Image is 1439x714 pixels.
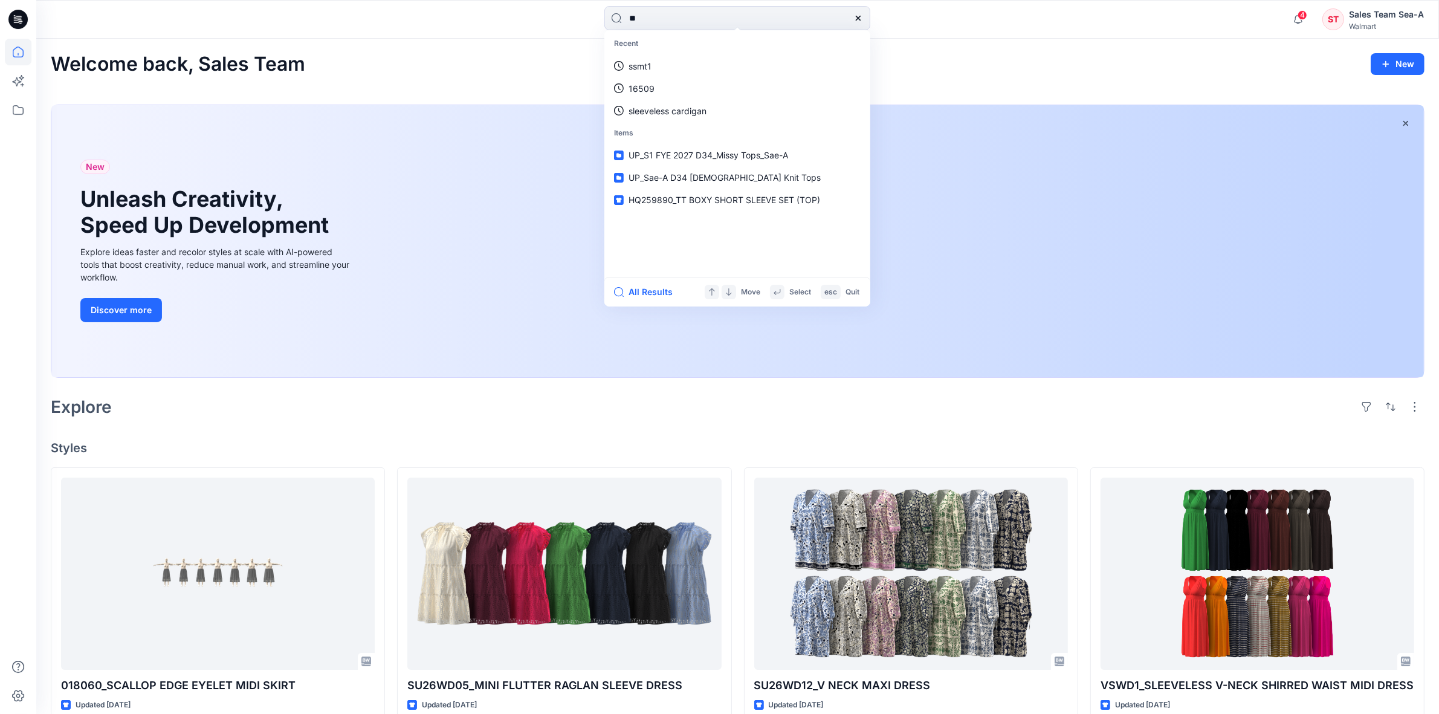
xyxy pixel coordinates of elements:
[61,478,375,670] a: 018060_SCALLOP EDGE EYELET MIDI SKIRT
[1115,699,1170,712] p: Updated [DATE]
[629,105,707,117] p: sleeveless cardigan
[629,60,652,73] p: ssmt1
[61,677,375,694] p: 018060_SCALLOP EDGE EYELET MIDI SKIRT
[607,144,868,166] a: UP_S1 FYE 2027 D34_Missy Tops_Sae-A
[614,285,681,299] button: All Results
[1349,7,1424,22] div: Sales Team Sea-A
[407,478,721,670] a: SU26WD05_MINI FLUTTER RAGLAN SLEEVE DRESS
[769,699,824,712] p: Updated [DATE]
[80,298,352,322] a: Discover more
[846,286,859,299] p: Quit
[629,150,788,160] span: UP_S1 FYE 2027 D34_Missy Tops_Sae-A
[51,53,305,76] h2: Welcome back, Sales Team
[754,478,1068,670] a: SU26WD12_V NECK MAXI DRESS
[76,699,131,712] p: Updated [DATE]
[51,397,112,417] h2: Explore
[607,77,868,100] a: 16509
[789,286,811,299] p: Select
[422,699,477,712] p: Updated [DATE]
[1101,677,1414,694] p: VSWD1_SLEEVELESS V-NECK SHIRRED WAIST MIDI DRESS
[80,186,334,238] h1: Unleash Creativity, Speed Up Development
[607,55,868,77] a: ssmt1
[86,160,105,174] span: New
[629,82,655,95] p: 16509
[607,189,868,211] a: HQ259890_TT BOXY SHORT SLEEVE SET (TOP)
[51,441,1424,455] h4: Styles
[1101,478,1414,670] a: VSWD1_SLEEVELESS V-NECK SHIRRED WAIST MIDI DRESS
[1322,8,1344,30] div: ST
[1371,53,1424,75] button: New
[629,195,820,205] span: HQ259890_TT BOXY SHORT SLEEVE SET (TOP)
[1349,22,1424,31] div: Walmart
[754,677,1068,694] p: SU26WD12_V NECK MAXI DRESS
[607,33,868,55] p: Recent
[741,286,760,299] p: Move
[607,100,868,122] a: sleeveless cardigan
[629,172,821,183] span: UP_Sae-A D34 [DEMOGRAPHIC_DATA] Knit Tops
[607,166,868,189] a: UP_Sae-A D34 [DEMOGRAPHIC_DATA] Knit Tops
[80,245,352,284] div: Explore ideas faster and recolor styles at scale with AI-powered tools that boost creativity, red...
[824,286,837,299] p: esc
[80,298,162,322] button: Discover more
[407,677,721,694] p: SU26WD05_MINI FLUTTER RAGLAN SLEEVE DRESS
[607,122,868,144] p: Items
[1298,10,1307,20] span: 4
